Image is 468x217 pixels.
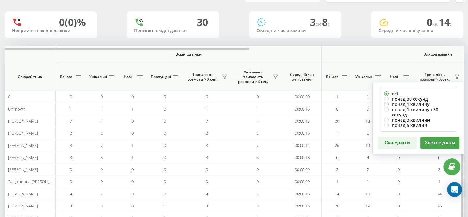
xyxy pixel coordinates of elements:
[420,137,459,149] button: Застосувати
[386,74,402,79] span: Нові
[450,21,452,27] span: c
[164,179,166,184] span: 0
[367,167,369,172] span: 2
[438,155,440,160] span: 6
[70,191,72,197] span: 4
[384,91,453,96] label: всі
[164,118,166,124] span: 0
[164,155,166,160] span: 0
[367,94,369,99] span: 1
[398,203,400,209] span: 0
[164,191,166,197] span: 0
[71,52,305,57] span: Вхідні дзвінки
[59,16,86,28] div: 0 (0)%
[8,155,38,160] span: [PERSON_NAME]
[8,179,61,184] span: Защітнікова [PERSON_NAME]
[257,179,259,184] span: 0
[257,203,259,209] span: 3
[384,96,453,102] label: понад 30 секунд
[335,191,339,197] span: 14
[206,130,208,136] span: 2
[336,179,338,184] span: 1
[432,21,439,27] span: хв
[367,179,369,184] span: 1
[89,74,107,79] span: Унікальні
[283,164,322,176] td: 00:00:00
[70,118,72,124] span: 7
[164,203,166,209] span: 0
[283,139,322,151] td: 00:00:14
[310,15,322,29] span: 3
[398,179,400,184] span: 0
[384,117,453,123] label: понад 3 хвилини
[437,203,442,209] span: 26
[316,21,322,27] span: хв
[283,127,322,139] td: 00:00:15
[283,200,322,212] td: 00:00:15
[378,137,417,149] button: Скасувати
[335,203,339,209] span: 26
[70,179,72,184] span: 0
[12,28,90,33] div: Неприйняті вхідні дзвінки
[366,118,370,124] span: 13
[257,130,259,136] span: 2
[131,191,134,197] span: 0
[336,155,338,160] span: 6
[131,203,134,209] span: 0
[257,118,259,124] span: 4
[206,203,208,209] span: 4
[10,74,50,79] span: Співробітник
[257,94,259,99] span: 0
[101,130,103,136] span: 2
[336,94,338,99] span: 1
[367,130,369,136] span: 6
[206,118,208,124] span: 7
[447,182,462,197] div: Open Intercom Messenger
[206,94,208,99] span: 0
[164,143,166,148] span: 0
[206,155,208,160] span: 3
[283,91,322,103] td: 00:00:00
[58,74,74,79] span: Всього
[367,155,369,160] span: 4
[8,167,38,172] span: [PERSON_NAME]
[367,106,369,112] span: 0
[355,74,373,79] span: Унікальні
[439,15,452,29] span: 14
[101,167,103,172] span: 0
[131,179,134,184] span: 0
[101,118,103,124] span: 4
[206,167,208,172] span: 0
[257,143,259,148] span: 2
[206,179,208,184] span: 0
[8,203,38,209] span: [PERSON_NAME]
[336,167,338,172] span: 2
[101,155,103,160] span: 3
[378,28,456,33] div: Середній час очікування
[283,152,322,164] td: 00:00:18
[197,16,208,28] div: 30
[131,94,134,99] span: 0
[70,94,72,99] span: 0
[131,167,134,172] span: 0
[288,72,317,82] span: Середній час очікування
[283,176,322,188] td: 00:00:00
[427,15,439,29] span: 0
[185,72,220,82] span: Тривалість розмови > Х сек.
[335,130,339,136] span: 11
[398,155,400,160] span: 0
[206,191,208,197] span: 4
[131,106,134,112] span: 1
[151,74,171,79] span: Пропущені
[8,106,25,112] span: Unknown
[164,130,166,136] span: 0
[8,143,38,148] span: [PERSON_NAME]
[131,118,134,124] span: 0
[283,188,322,200] td: 00:00:15
[384,107,453,117] label: понад 1 хвилину і 30 секунд
[70,130,72,136] span: 2
[325,74,340,79] span: Всього
[398,167,400,172] span: 0
[8,94,10,99] span: 0
[328,21,330,27] span: c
